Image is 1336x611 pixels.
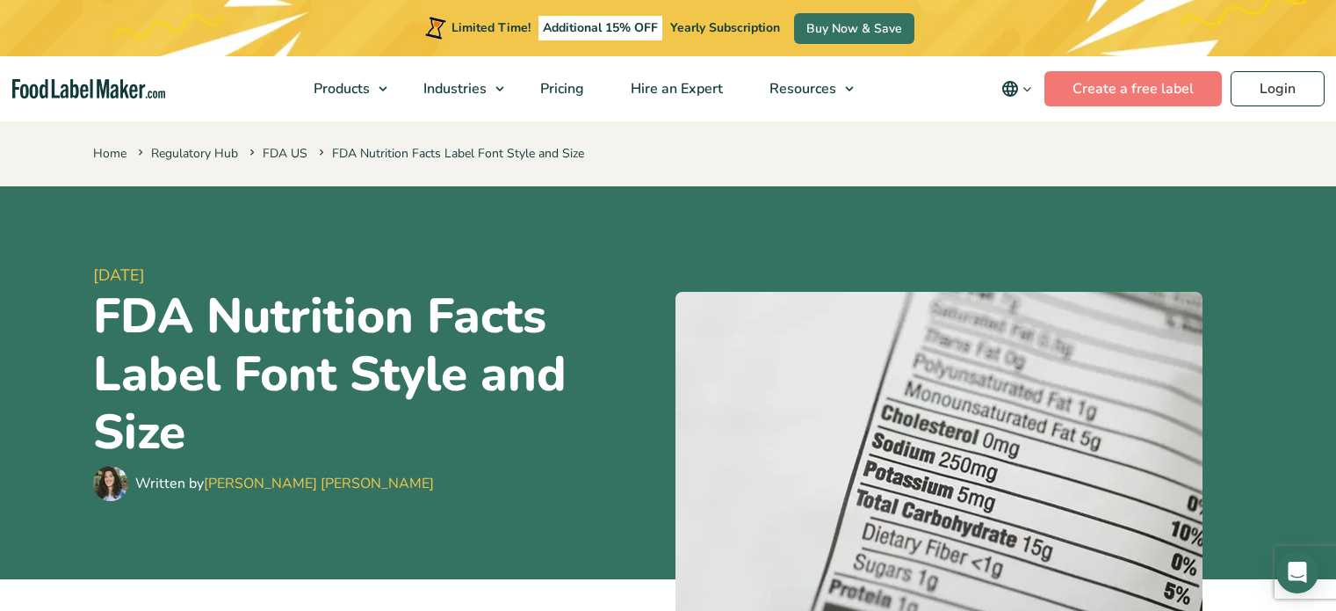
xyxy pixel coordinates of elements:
div: Written by [135,473,434,494]
span: FDA Nutrition Facts Label Font Style and Size [315,145,584,162]
img: Maria Abi Hanna - Food Label Maker [93,466,128,501]
span: [DATE] [93,264,661,287]
a: FDA US [263,145,307,162]
span: Additional 15% OFF [538,16,662,40]
h1: FDA Nutrition Facts Label Font Style and Size [93,287,661,462]
div: Open Intercom Messenger [1276,551,1318,593]
span: Hire an Expert [625,79,725,98]
span: Yearly Subscription [670,19,780,36]
a: [PERSON_NAME] [PERSON_NAME] [204,474,434,493]
span: Industries [418,79,488,98]
span: Resources [764,79,838,98]
span: Products [308,79,372,98]
a: Login [1231,71,1325,106]
a: Hire an Expert [608,56,742,121]
a: Industries [401,56,513,121]
a: Resources [747,56,863,121]
span: Limited Time! [451,19,531,36]
a: Regulatory Hub [151,145,238,162]
span: Pricing [535,79,586,98]
a: Home [93,145,126,162]
a: Pricing [517,56,603,121]
a: Create a free label [1044,71,1222,106]
a: Buy Now & Save [794,13,914,44]
a: Products [291,56,396,121]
